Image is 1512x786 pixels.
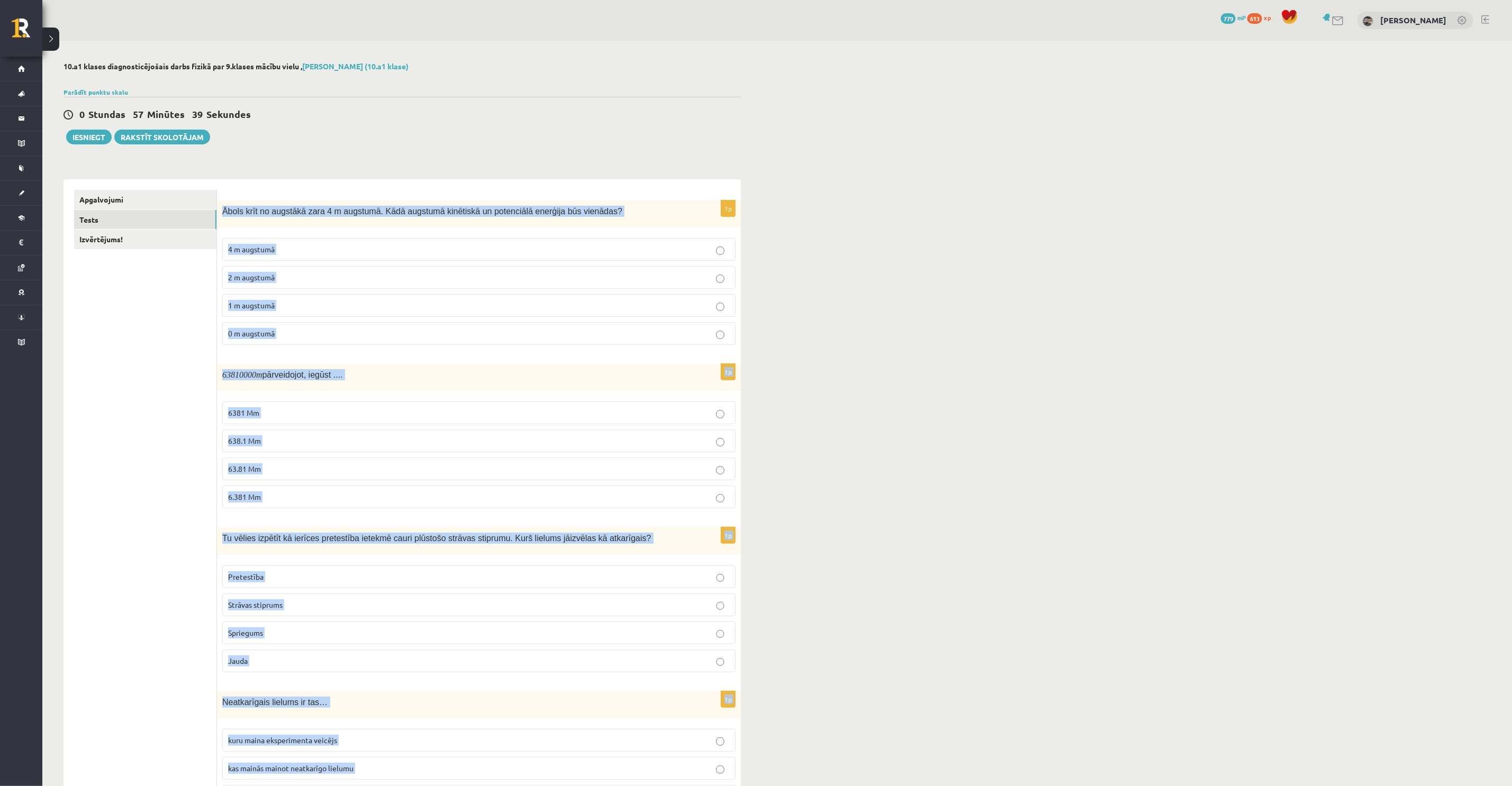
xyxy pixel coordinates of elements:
span: 6.381 Mm [228,492,261,501]
a: [PERSON_NAME] (10.a1 klase) [302,61,409,71]
: 63810000 [222,370,256,379]
button: Iesniegt [66,130,112,144]
input: 2 m augstumā [716,275,725,283]
span: 638.1 Mm [228,436,261,445]
input: 4 m augstumā [716,246,725,255]
input: 0 m augstumā [716,331,725,339]
span: 1 m augstumā [228,300,275,310]
p: 1p [721,200,736,217]
span: Pretestība [228,572,264,581]
input: 63.81 Mm [716,466,725,474]
a: 779 mP [1221,13,1246,22]
span: 0 [79,108,85,120]
span: Neatkarīgais lielums ir tas… [222,698,328,707]
span: 0 m augstumā [228,328,275,338]
span: Ābols krīt no augstākā zara 4 m augstumā. Kādā augstumā kinētiskā un potenciālā enerģija būs vien... [222,207,622,216]
span: Jauda [228,656,248,665]
img: Toms Jakseboga [1363,16,1373,26]
p: 1p [721,691,736,708]
input: Strāvas stiprums [716,602,725,610]
input: kuru maina eksperimenta veicējs [716,737,725,746]
span: pārveidojot, iegūst .... [262,370,343,379]
span: mP [1237,13,1246,22]
span: Minūtes [147,108,185,120]
input: 6381 Mm [716,410,725,418]
: m [256,370,262,379]
span: xp [1264,13,1271,22]
span: 779 [1221,13,1236,24]
span: 2 m augstumā [228,272,275,282]
input: 1 m augstumā [716,303,725,311]
input: Spriegums [716,630,725,638]
input: 6.381 Mm [716,494,725,502]
span: 63.81 Mm [228,464,261,473]
span: kas mainās mainot neatkarīgo lielumu [228,763,354,773]
p: 1p [721,527,736,544]
input: Jauda [716,658,725,666]
a: Izvērtējums! [74,230,216,249]
p: 1p [721,363,736,380]
span: 4 m augstumā [228,244,275,254]
span: 613 [1247,13,1262,24]
span: Spriegums [228,628,263,637]
a: 613 xp [1247,13,1276,22]
a: [PERSON_NAME] [1380,15,1446,25]
a: Tests [74,210,216,230]
input: kas mainās mainot neatkarīgo lielumu [716,765,725,774]
span: Stundas [88,108,125,120]
span: kuru maina eksperimenta veicējs [228,735,337,745]
a: Apgalvojumi [74,190,216,209]
span: Strāvas stiprums [228,600,283,609]
span: Sekundes [206,108,251,120]
span: 39 [192,108,203,120]
a: Rakstīt skolotājam [114,130,210,144]
span: 57 [133,108,143,120]
span: Tu vēlies izpētīt kā ierīces pretestība ietekmē cauri plūstošo strāvas stiprumu. Kurš lielums jāi... [222,534,651,543]
a: Parādīt punktu skalu [64,88,128,96]
input: Pretestība [716,574,725,582]
h2: 10.a1 klases diagnosticējošais darbs fizikā par 9.klases mācību vielu , [64,62,741,71]
span: 6381 Mm [228,408,259,417]
a: Rīgas 1. Tālmācības vidusskola [12,19,42,45]
input: 638.1 Mm [716,438,725,446]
